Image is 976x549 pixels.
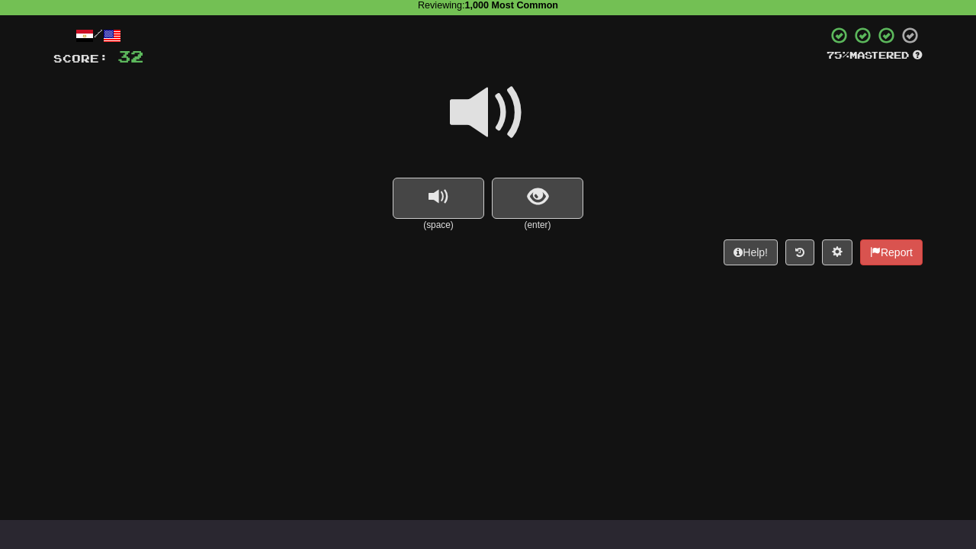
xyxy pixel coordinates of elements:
[53,26,143,45] div: /
[117,47,143,66] span: 32
[860,239,923,265] button: Report
[827,49,923,63] div: Mastered
[724,239,778,265] button: Help!
[785,239,814,265] button: Round history (alt+y)
[53,52,108,65] span: Score:
[393,178,484,219] button: replay audio
[492,219,583,232] small: (enter)
[492,178,583,219] button: show sentence
[393,219,484,232] small: (space)
[827,49,849,61] span: 75 %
